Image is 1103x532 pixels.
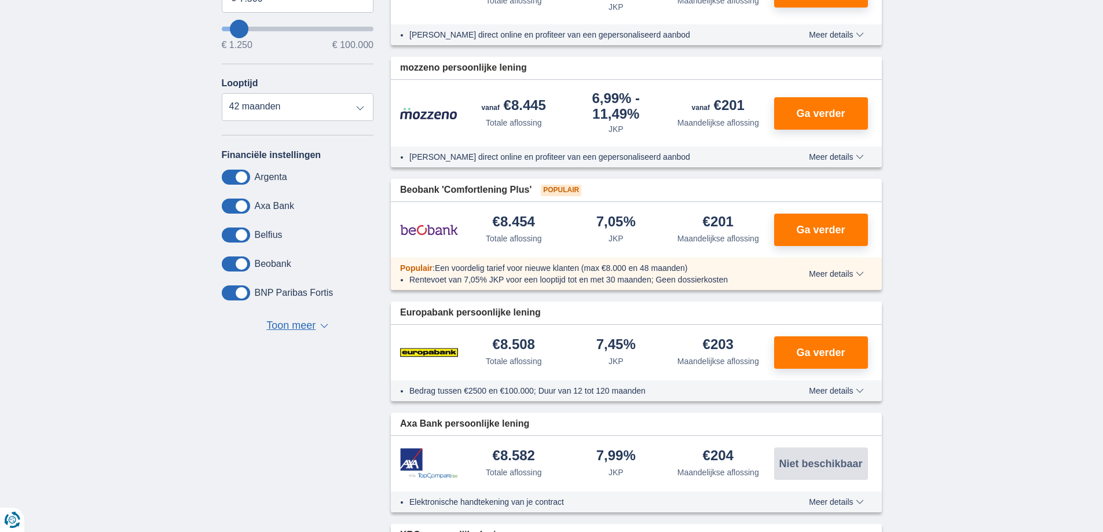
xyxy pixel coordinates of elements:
li: Bedrag tussen €2500 en €100.000; Duur van 12 tot 120 maanden [409,385,767,397]
div: €8.582 [493,449,535,464]
div: 7,45% [596,337,636,353]
span: Axa Bank persoonlijke lening [400,417,529,431]
img: product.pl.alt Europabank [400,338,458,367]
span: mozzeno persoonlijke lening [400,61,527,75]
div: Maandelijkse aflossing [677,467,759,478]
span: Meer details [809,270,863,278]
label: Belfius [255,230,283,240]
div: Maandelijkse aflossing [677,355,759,367]
div: €201 [692,98,745,115]
span: ▼ [320,324,328,328]
button: Meer details [800,269,872,278]
span: Ga verder [796,225,845,235]
input: wantToBorrow [222,27,374,31]
div: 6,99% [570,91,663,121]
div: JKP [609,1,624,13]
span: Toon meer [266,318,316,333]
span: Ga verder [796,347,845,358]
img: product.pl.alt Beobank [400,215,458,244]
div: Totale aflossing [486,467,542,478]
div: Maandelijkse aflossing [677,117,759,129]
button: Toon meer ▼ [263,318,332,334]
img: product.pl.alt Mozzeno [400,107,458,120]
button: Ga verder [774,336,868,369]
button: Ga verder [774,214,868,246]
div: Totale aflossing [486,233,542,244]
label: Argenta [255,172,287,182]
span: Populair [400,263,433,273]
div: €204 [703,449,734,464]
div: Totale aflossing [486,117,542,129]
button: Meer details [800,497,872,507]
span: Europabank persoonlijke lening [400,306,541,320]
button: Meer details [800,386,872,395]
span: Meer details [809,31,863,39]
span: Een voordelig tarief voor nieuwe klanten (max €8.000 en 48 maanden) [435,263,688,273]
button: Ga verder [774,97,868,130]
div: Totale aflossing [486,355,542,367]
button: Meer details [800,152,872,162]
div: €203 [703,337,734,353]
div: JKP [609,123,624,135]
button: Niet beschikbaar [774,447,868,480]
div: 7,99% [596,449,636,464]
label: Financiële instellingen [222,150,321,160]
div: JKP [609,355,624,367]
li: [PERSON_NAME] direct online en profiteer van een gepersonaliseerd aanbod [409,29,767,41]
span: Ga verder [796,108,845,119]
div: : [391,262,776,274]
span: € 100.000 [332,41,373,50]
li: Elektronische handtekening van je contract [409,496,767,508]
span: Beobank 'Comfortlening Plus' [400,184,532,197]
span: € 1.250 [222,41,252,50]
div: JKP [609,233,624,244]
span: Niet beschikbaar [779,458,862,469]
li: [PERSON_NAME] direct online en profiteer van een gepersonaliseerd aanbod [409,151,767,163]
button: Meer details [800,30,872,39]
label: BNP Paribas Fortis [255,288,334,298]
label: Looptijd [222,78,258,89]
div: €8.454 [493,215,535,230]
div: Maandelijkse aflossing [677,233,759,244]
div: €8.508 [493,337,535,353]
img: product.pl.alt Axa Bank [400,448,458,479]
label: Axa Bank [255,201,294,211]
span: Meer details [809,153,863,161]
label: Beobank [255,259,291,269]
span: Meer details [809,387,863,395]
div: €201 [703,215,734,230]
div: JKP [609,467,624,478]
li: Rentevoet van 7,05% JKP voor een looptijd tot en met 30 maanden; Geen dossierkosten [409,274,767,285]
div: 7,05% [596,215,636,230]
span: Meer details [809,498,863,506]
span: Populair [541,185,581,196]
div: €8.445 [482,98,546,115]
